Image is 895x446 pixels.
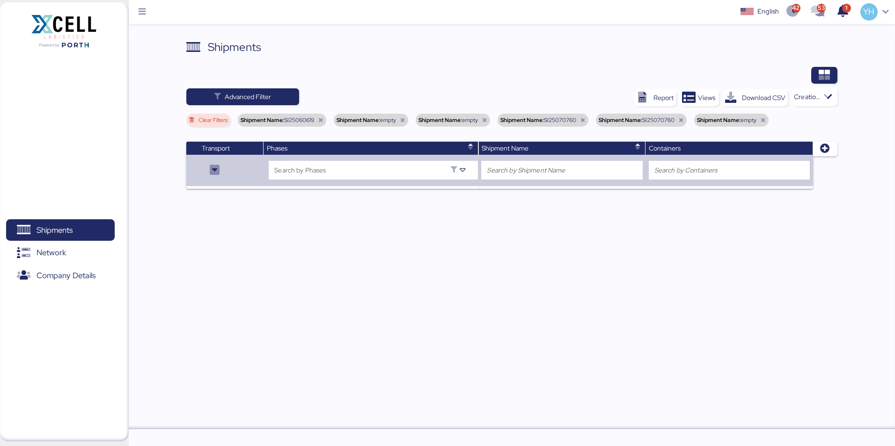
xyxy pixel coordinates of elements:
button: Menu [134,4,150,20]
span: Advanced Filter [225,91,271,102]
span: SI25060619 [284,117,314,123]
span: SI25070760 [642,117,675,123]
span: Shipment Name: [337,117,380,123]
button: Advanced Filter [186,88,300,105]
button: Download CSV [723,89,788,106]
input: Search by Shipment Name [487,165,637,176]
span: Phases [267,144,287,152]
div: English [757,7,779,16]
a: Network [6,242,115,264]
span: Clear Filters [198,117,227,123]
div: Report [653,92,674,103]
span: Shipment Name: [599,117,642,123]
span: Shipment Name: [697,117,741,123]
button: Views [680,89,719,106]
input: Search by Containers [654,165,805,176]
span: Containers [649,144,681,152]
span: empty [741,117,756,123]
div: Download CSV [742,92,785,103]
div: Shipments [208,39,261,56]
button: Report [634,89,676,106]
span: empty [380,117,396,123]
span: YH [863,6,874,18]
span: Company Details [37,269,95,282]
span: Shipments [37,223,73,237]
a: Company Details [6,265,115,286]
span: Shipment Name: [500,117,544,123]
span: Views [698,92,715,103]
span: Shipment Name: [241,117,284,123]
span: Network [37,246,66,259]
span: Shipment Name [482,144,528,152]
span: empty [462,117,478,123]
a: Shipments [6,219,115,241]
span: SI25070760 [544,117,576,123]
span: Transport [202,144,230,152]
span: Shipment Name: [418,117,462,123]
